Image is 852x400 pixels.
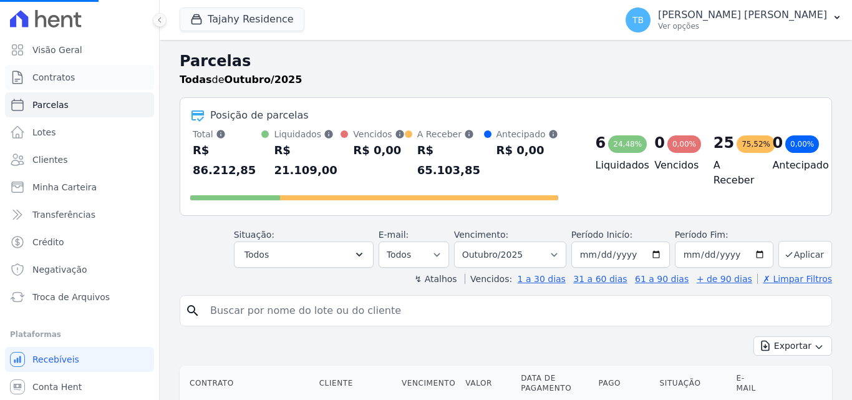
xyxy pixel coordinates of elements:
[518,274,566,284] a: 1 a 30 dias
[185,303,200,318] i: search
[667,135,701,153] div: 0,00%
[32,208,95,221] span: Transferências
[32,154,67,166] span: Clientes
[274,128,341,140] div: Liquidados
[772,158,811,173] h4: Antecipado
[353,140,404,160] div: R$ 0,00
[32,44,82,56] span: Visão Geral
[32,99,69,111] span: Parcelas
[234,230,274,240] label: Situação:
[417,140,484,180] div: R$ 65.103,85
[193,128,261,140] div: Total
[32,126,56,139] span: Lotes
[465,274,512,284] label: Vencidos:
[496,128,558,140] div: Antecipado
[757,274,832,284] a: ✗ Limpar Filtros
[737,135,775,153] div: 75,52%
[180,7,304,31] button: Tajahy Residence
[753,336,832,356] button: Exportar
[5,257,154,282] a: Negativação
[697,274,752,284] a: + de 90 dias
[772,133,783,153] div: 0
[658,21,827,31] p: Ver opções
[5,230,154,255] a: Crédito
[210,108,309,123] div: Posição de parcelas
[654,133,665,153] div: 0
[5,37,154,62] a: Visão Geral
[454,230,508,240] label: Vencimento:
[180,50,832,72] h2: Parcelas
[5,285,154,310] a: Troca de Arquivos
[571,230,632,240] label: Período Inicío:
[32,381,82,393] span: Conta Hent
[414,274,457,284] label: ↯ Atalhos
[5,147,154,172] a: Clientes
[274,140,341,180] div: R$ 21.109,00
[675,228,773,241] label: Período Fim:
[596,133,606,153] div: 6
[32,291,110,303] span: Troca de Arquivos
[5,347,154,372] a: Recebíveis
[193,140,261,180] div: R$ 86.212,85
[5,92,154,117] a: Parcelas
[32,71,75,84] span: Contratos
[32,353,79,366] span: Recebíveis
[379,230,409,240] label: E-mail:
[203,298,826,323] input: Buscar por nome do lote ou do cliente
[632,16,644,24] span: TB
[608,135,647,153] div: 24,48%
[417,128,484,140] div: A Receber
[596,158,635,173] h4: Liquidados
[658,9,827,21] p: [PERSON_NAME] [PERSON_NAME]
[10,327,149,342] div: Plataformas
[180,74,212,85] strong: Todas
[180,72,302,87] p: de
[654,158,694,173] h4: Vencidos
[32,236,64,248] span: Crédito
[573,274,627,284] a: 31 a 60 dias
[714,133,734,153] div: 25
[5,175,154,200] a: Minha Carteira
[496,140,558,160] div: R$ 0,00
[616,2,852,37] button: TB [PERSON_NAME] [PERSON_NAME] Ver opções
[244,247,269,262] span: Todos
[32,263,87,276] span: Negativação
[5,65,154,90] a: Contratos
[353,128,404,140] div: Vencidos
[32,181,97,193] span: Minha Carteira
[714,158,753,188] h4: A Receber
[5,374,154,399] a: Conta Hent
[785,135,819,153] div: 0,00%
[778,241,832,268] button: Aplicar
[5,120,154,145] a: Lotes
[5,202,154,227] a: Transferências
[234,241,374,268] button: Todos
[225,74,303,85] strong: Outubro/2025
[635,274,689,284] a: 61 a 90 dias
